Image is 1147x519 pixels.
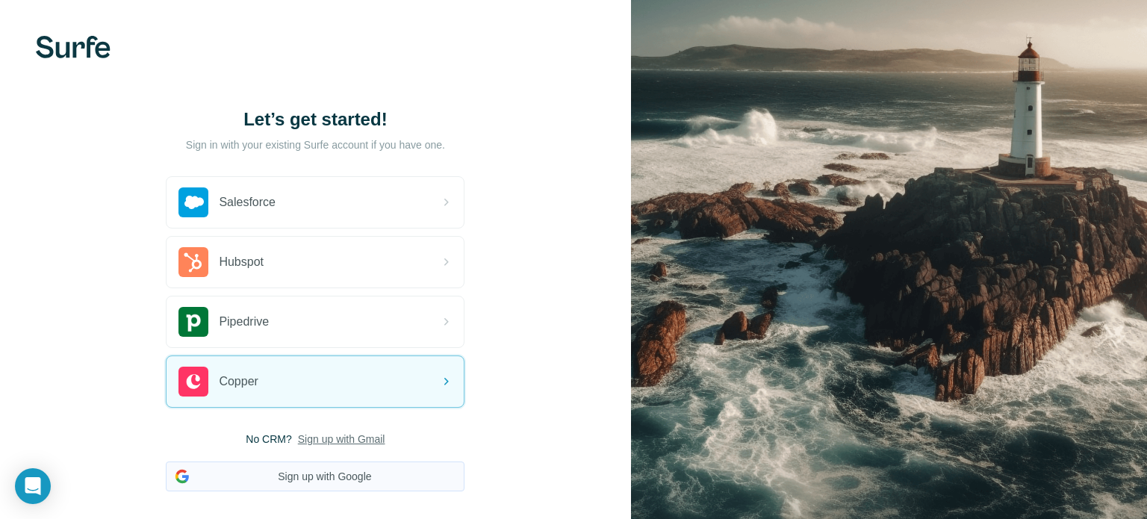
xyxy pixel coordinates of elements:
span: No CRM? [246,432,291,447]
div: Open Intercom Messenger [15,468,51,504]
img: Surfe's logo [36,36,111,58]
img: salesforce's logo [178,187,208,217]
p: Sign in with your existing Surfe account if you have one. [186,137,445,152]
span: Copper [219,373,258,391]
span: Pipedrive [219,313,269,331]
span: Hubspot [219,253,264,271]
button: Sign up with Google [166,461,464,491]
span: Salesforce [219,193,276,211]
img: hubspot's logo [178,247,208,277]
h1: Let’s get started! [166,108,464,131]
img: pipedrive's logo [178,307,208,337]
button: Sign up with Gmail [298,432,385,447]
img: copper's logo [178,367,208,397]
